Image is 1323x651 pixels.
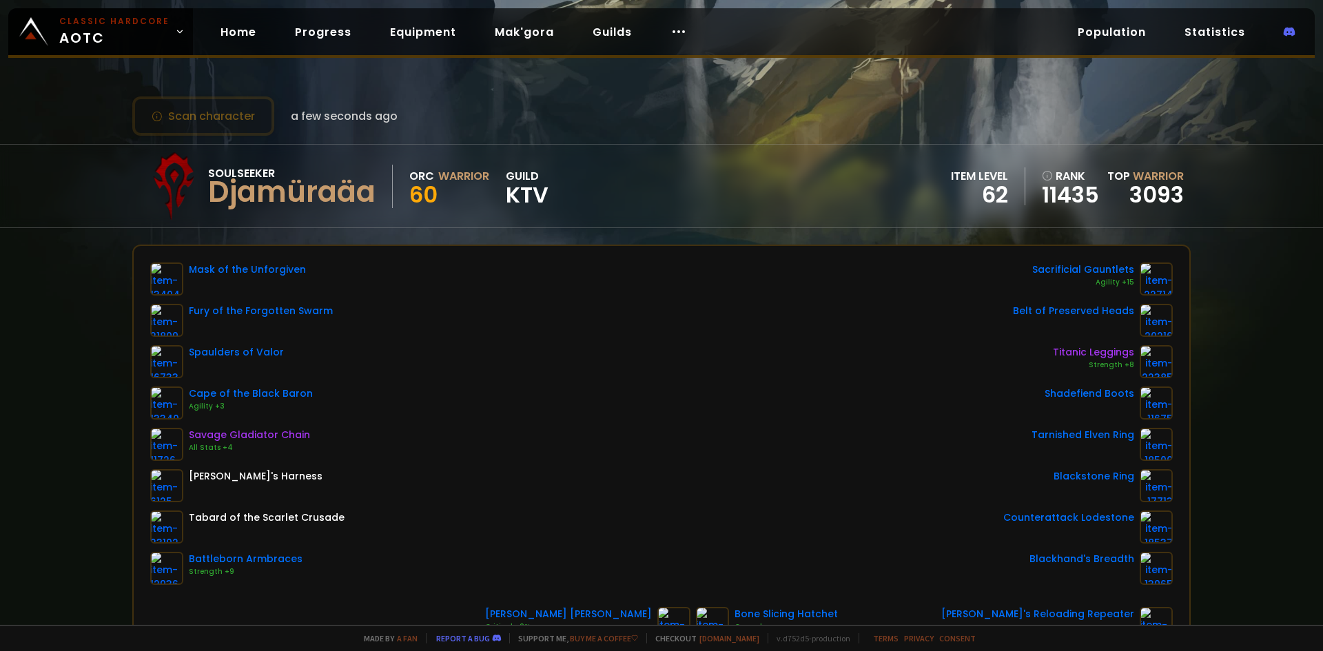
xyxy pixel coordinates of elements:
div: Shadefiend Boots [1045,386,1134,401]
span: v. d752d5 - production [768,633,850,643]
div: Counterattack Lodestone [1003,510,1134,525]
div: Sacrificial Gauntlets [1032,262,1134,277]
img: item-11702 [657,607,690,640]
a: Terms [873,633,899,643]
img: item-18737 [696,607,729,640]
a: Classic HardcoreAOTC [8,8,193,55]
a: 11435 [1042,185,1099,205]
small: Classic Hardcore [59,15,170,28]
img: item-11726 [150,428,183,461]
div: Agility +3 [189,401,313,412]
div: Critical +2% [485,621,652,632]
div: item level [951,167,1008,185]
div: Blackhand's Breadth [1029,552,1134,566]
div: Fury of the Forgotten Swarm [189,304,333,318]
img: item-22347 [1140,607,1173,640]
img: item-20216 [1140,304,1173,337]
span: KTV [506,185,548,205]
span: Warrior [1133,168,1184,184]
img: item-22385 [1140,345,1173,378]
div: Warrior [438,167,489,185]
div: Titanic Leggings [1053,345,1134,360]
img: item-13965 [1140,552,1173,585]
div: Spaulders of Valor [189,345,284,360]
img: item-12936 [150,552,183,585]
div: Tarnished Elven Ring [1032,428,1134,442]
a: Home [209,18,267,46]
img: item-18537 [1140,510,1173,544]
div: 62 [951,185,1008,205]
div: rank [1042,167,1099,185]
img: item-13404 [150,262,183,296]
div: [PERSON_NAME]'s Reloading Repeater [941,607,1134,621]
a: 3093 [1129,179,1184,210]
img: item-17713 [1140,469,1173,502]
div: Strength +9 [189,566,302,577]
div: Orc [409,167,434,185]
div: Bone Slicing Hatchet [735,607,838,621]
a: Report a bug [436,633,490,643]
span: Support me, [509,633,638,643]
span: Checkout [646,633,759,643]
span: AOTC [59,15,170,48]
div: Blackstone Ring [1054,469,1134,484]
img: item-16733 [150,345,183,378]
div: Tabard of the Scarlet Crusade [189,510,345,525]
div: Top [1107,167,1184,185]
img: item-13340 [150,386,183,420]
a: Consent [939,633,976,643]
a: Equipment [379,18,467,46]
img: item-23192 [150,510,183,544]
img: item-6125 [150,469,183,502]
img: item-11675 [1140,386,1173,420]
div: Djamüraäa [208,182,376,203]
div: guild [506,167,548,205]
img: item-22714 [1140,262,1173,296]
a: Buy me a coffee [570,633,638,643]
a: Guilds [582,18,643,46]
div: Mask of the Unforgiven [189,262,306,277]
div: All Stats +4 [189,442,310,453]
div: Crusader [735,621,838,632]
div: Cape of the Black Baron [189,386,313,401]
a: Privacy [904,633,934,643]
a: Mak'gora [484,18,565,46]
button: Scan character [132,96,274,136]
a: Population [1067,18,1157,46]
div: Soulseeker [208,165,376,182]
a: [DOMAIN_NAME] [699,633,759,643]
div: Battleborn Armbraces [189,552,302,566]
a: Statistics [1173,18,1256,46]
div: Savage Gladiator Chain [189,428,310,442]
img: item-18500 [1140,428,1173,461]
div: [PERSON_NAME] [PERSON_NAME] [485,607,652,621]
img: item-21809 [150,304,183,337]
a: a fan [397,633,418,643]
div: Belt of Preserved Heads [1013,304,1134,318]
span: 60 [409,179,438,210]
div: Strength +8 [1053,360,1134,371]
div: Agility +15 [1032,277,1134,288]
span: a few seconds ago [291,107,398,125]
div: [PERSON_NAME]'s Harness [189,469,322,484]
span: Made by [356,633,418,643]
a: Progress [284,18,362,46]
